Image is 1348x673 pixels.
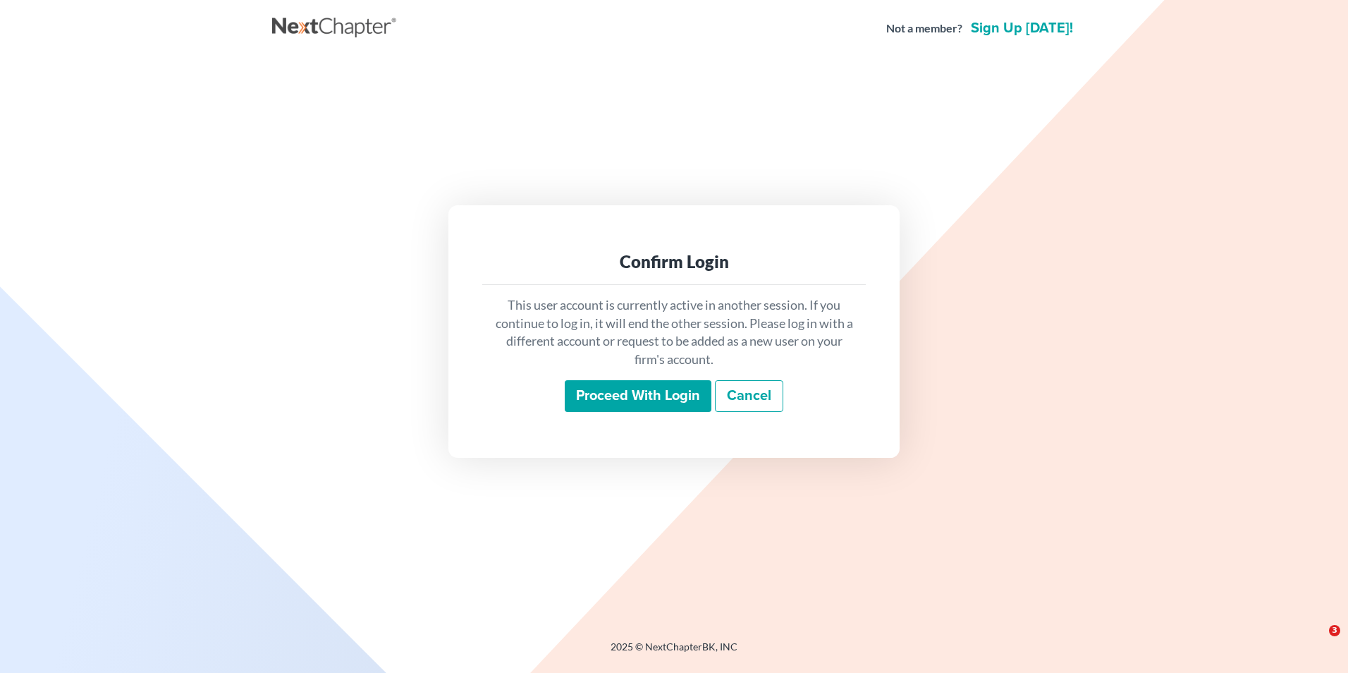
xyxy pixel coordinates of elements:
iframe: Intercom live chat [1300,625,1334,659]
p: This user account is currently active in another session. If you continue to log in, it will end ... [494,296,854,369]
div: Confirm Login [494,250,854,273]
input: Proceed with login [565,380,711,413]
a: Sign up [DATE]! [968,21,1076,35]
span: 3 [1329,625,1340,636]
a: Cancel [715,380,783,413]
div: 2025 © NextChapterBK, INC [272,640,1076,665]
strong: Not a member? [886,20,962,37]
